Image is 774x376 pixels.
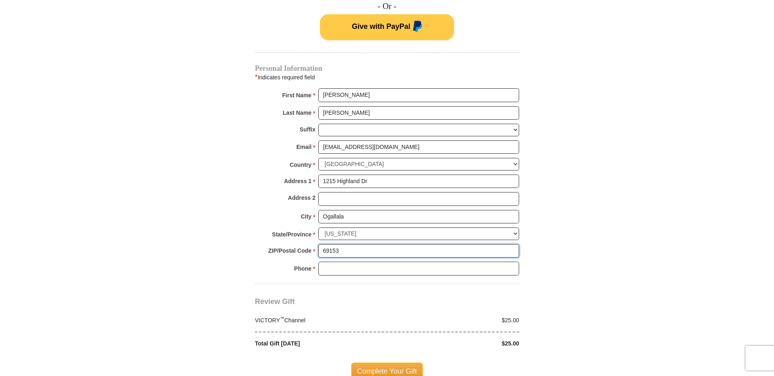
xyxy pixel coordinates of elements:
[255,1,519,11] h4: - Or -
[251,316,387,325] div: VICTORY Channel
[294,263,312,274] strong: Phone
[411,21,422,34] img: paypal
[282,90,311,101] strong: First Name
[251,339,387,348] div: Total Gift [DATE]
[320,14,454,40] button: Give with PayPal
[255,72,519,83] div: Indicates required field
[296,141,311,153] strong: Email
[387,339,524,348] div: $25.00
[300,124,315,135] strong: Suffix
[268,245,312,256] strong: ZIP/Postal Code
[301,211,311,222] strong: City
[284,175,312,187] strong: Address 1
[283,107,312,118] strong: Last Name
[280,316,285,321] sup: ™
[272,229,311,240] strong: State/Province
[352,22,410,31] span: Give with PayPal
[290,159,312,171] strong: Country
[288,192,315,203] strong: Address 2
[255,297,295,306] span: Review Gift
[255,65,519,72] h4: Personal Information
[387,316,524,325] div: $25.00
